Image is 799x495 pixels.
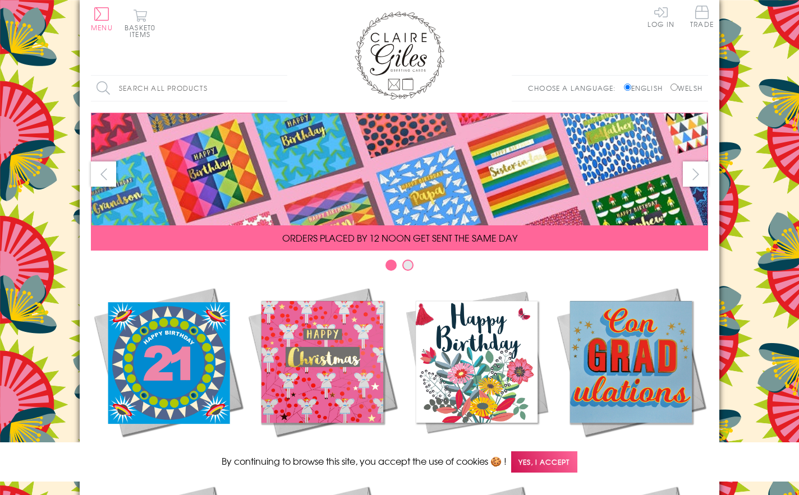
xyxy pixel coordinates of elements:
[690,6,714,27] span: Trade
[91,161,116,187] button: prev
[683,161,708,187] button: next
[624,83,668,93] label: English
[648,6,674,27] a: Log In
[125,9,155,38] button: Basket0 items
[511,451,577,473] span: Yes, I accept
[671,84,678,91] input: Welsh
[399,285,554,461] a: Birthdays
[690,6,714,30] a: Trade
[671,83,702,93] label: Welsh
[276,76,287,101] input: Search
[91,285,245,461] a: New Releases
[554,285,708,461] a: Academic
[355,11,444,100] img: Claire Giles Greetings Cards
[624,84,631,91] input: English
[91,7,113,31] button: Menu
[528,83,622,93] p: Choose a language:
[385,260,397,271] button: Carousel Page 1 (Current Slide)
[91,22,113,33] span: Menu
[282,231,517,244] span: ORDERS PLACED BY 12 NOON GET SENT THE SAME DAY
[402,260,414,271] button: Carousel Page 2
[245,285,399,461] a: Christmas
[91,76,287,101] input: Search all products
[91,259,708,276] div: Carousel Pagination
[130,22,155,39] span: 0 items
